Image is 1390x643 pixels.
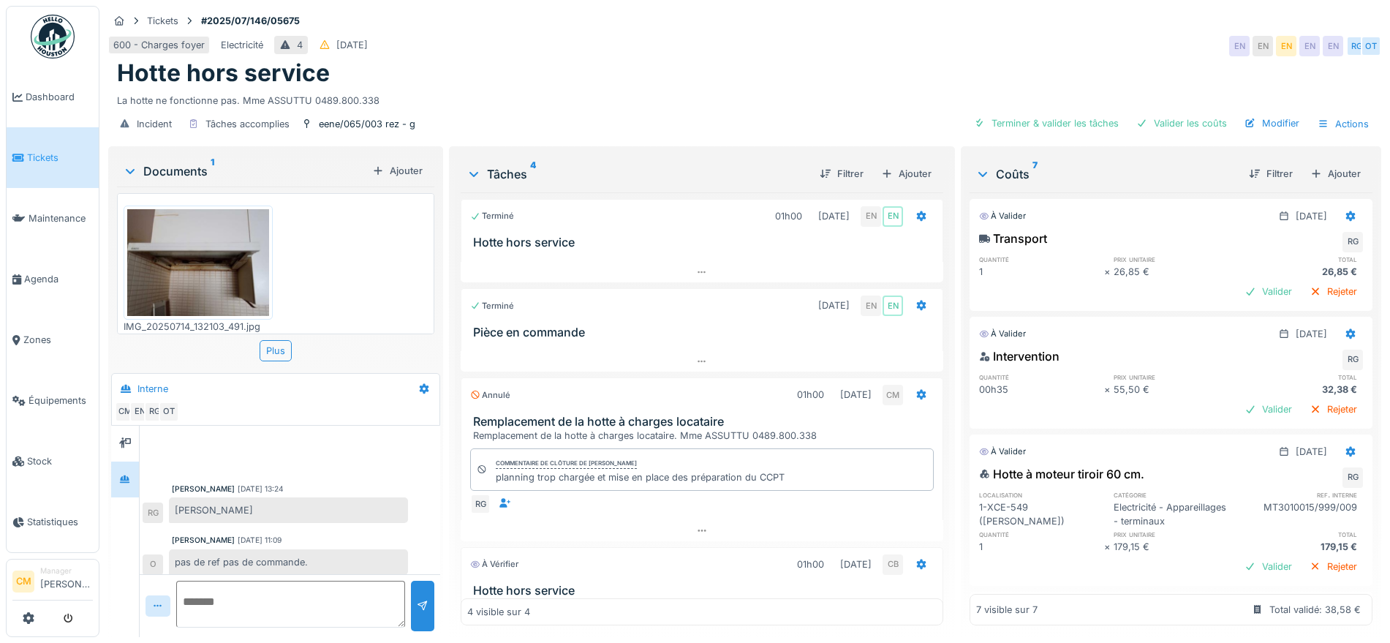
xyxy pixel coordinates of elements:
div: × [1104,383,1114,396]
div: EN [129,402,150,422]
div: À vérifier [470,558,518,571]
div: [DATE] [818,298,850,312]
div: Valider les coûts [1130,113,1233,133]
div: RG [1342,467,1363,488]
span: Tickets [27,151,93,165]
div: 26,85 € [1114,265,1239,279]
h6: total [1238,372,1363,382]
div: pas de ref pas de commande. [169,549,408,575]
sup: 7 [1032,165,1038,183]
div: EN [1253,36,1273,56]
a: Tickets [7,127,99,188]
div: [DATE] [1296,327,1327,341]
div: Rejeter [1304,282,1363,301]
div: EN [861,296,881,316]
div: RG [1342,350,1363,370]
div: EN [861,206,881,227]
div: Annulé [470,389,510,402]
div: [DATE] [1296,209,1327,223]
h6: total [1238,530,1363,539]
div: Rejeter [1304,557,1363,576]
div: Filtrer [814,164,869,184]
div: RG [1342,232,1363,252]
div: [DATE] 11:09 [238,535,282,546]
div: MT3010015/999/009 [1238,500,1363,528]
div: Interne [137,382,168,396]
li: [PERSON_NAME] [40,565,93,597]
div: Coûts [975,165,1237,183]
div: 7 visible sur 7 [976,603,1038,617]
div: Valider [1239,282,1298,301]
div: Commentaire de clôture de [PERSON_NAME] [496,459,637,469]
div: OT [1361,36,1381,56]
div: RG [144,402,165,422]
div: Electricité - Appareillages - terminaux [1114,500,1239,528]
div: RG [470,494,491,514]
div: [DATE] 13:24 [238,484,284,495]
div: Valider [1239,557,1298,576]
img: 23xtzlu9at7shm7ogxldk3mxizku [127,209,269,316]
sup: 4 [530,165,536,183]
div: Plus [260,340,292,361]
div: EN [883,296,903,316]
a: CM Manager[PERSON_NAME] [12,565,93,601]
a: Zones [7,309,99,370]
div: Ajouter [366,161,428,181]
a: Agenda [7,249,99,309]
img: Badge_color-CXgf-gQk.svg [31,15,75,59]
div: Tickets [147,14,178,28]
a: Maintenance [7,188,99,249]
div: 01h00 [797,388,824,402]
div: EN [1323,36,1343,56]
div: La hotte ne fonctionne pas. Mme ASSUTTU 0489.800.338 [117,88,1372,108]
h6: catégorie [1114,490,1239,500]
h6: prix unitaire [1114,255,1239,264]
h3: Hotte hors service [473,236,937,249]
div: IMG_20250714_132103_491.jpg [124,320,273,334]
div: eene/065/003 rez - g [319,117,415,131]
div: EN [1229,36,1250,56]
span: Stock [27,454,93,468]
h6: prix unitaire [1114,372,1239,382]
div: CB [883,554,903,575]
a: Dashboard [7,67,99,127]
h6: ref. interne [1238,490,1363,500]
div: Tâches [467,165,808,183]
div: 179,15 € [1114,540,1239,554]
div: Hotte à moteur tiroir 60 cm. [979,465,1144,483]
div: Transport [979,230,1047,247]
h6: quantité [979,530,1104,539]
div: Valider [1239,399,1298,419]
span: Maintenance [29,211,93,225]
div: Manager [40,565,93,576]
div: Tâches accomplies [205,117,290,131]
div: 01h00 [797,557,824,571]
h6: quantité [979,255,1104,264]
div: × [1104,265,1114,279]
div: Intervention [979,347,1060,365]
div: À valider [979,445,1026,458]
div: planning trop chargée et mise en place des préparation du CCPT [496,470,785,484]
div: Remplacement de la hotte à charges locataire. Mme ASSUTTU 0489.800.338 [473,429,937,443]
div: Incident [137,117,172,131]
span: Statistiques [27,515,93,529]
div: [DATE] [818,209,850,223]
div: CM [883,385,903,405]
div: [DATE] [840,557,872,571]
div: RG [1346,36,1367,56]
div: Filtrer [1243,164,1299,184]
h3: Remplacement de la hotte à charges locataire [473,415,937,429]
div: [PERSON_NAME] [169,497,408,523]
strong: #2025/07/146/05675 [195,14,306,28]
div: Rejeter [1304,399,1363,419]
div: OT [159,402,179,422]
div: [PERSON_NAME] [172,535,235,546]
div: Terminé [470,210,514,222]
div: 32,38 € [1238,383,1363,396]
span: Zones [23,333,93,347]
h3: Pièce en commande [473,326,937,339]
div: EN [1276,36,1296,56]
span: Agenda [24,272,93,286]
div: 4 [297,38,303,52]
div: [DATE] [840,388,872,402]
